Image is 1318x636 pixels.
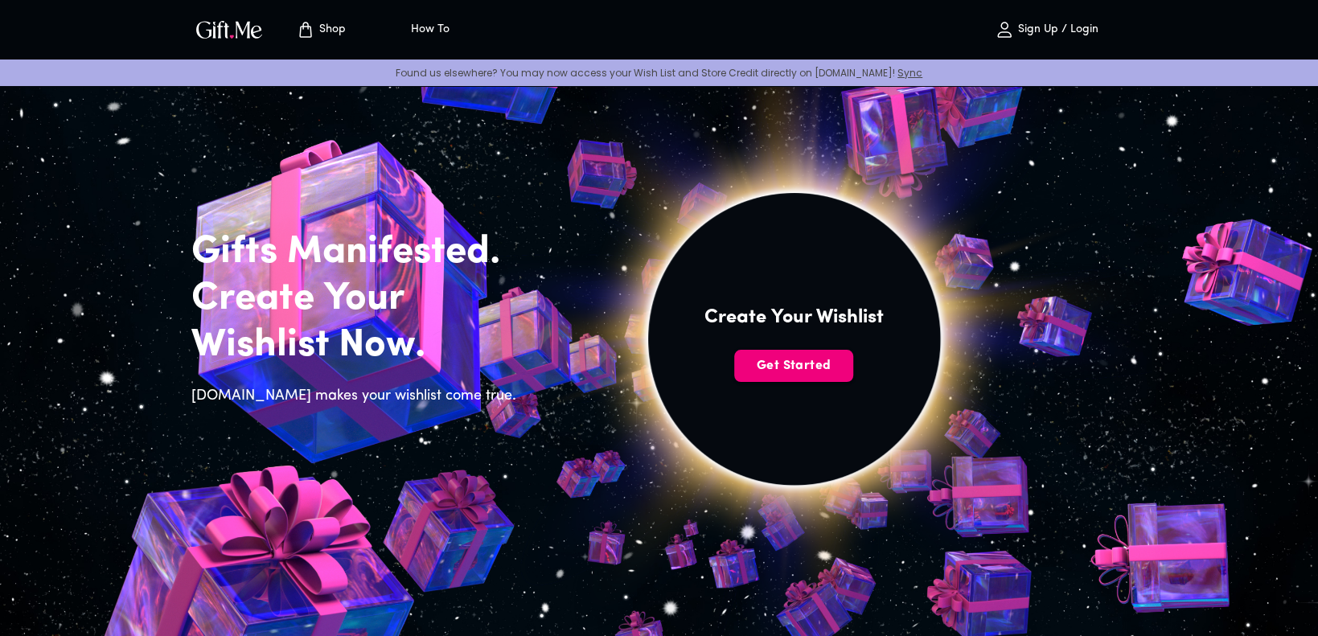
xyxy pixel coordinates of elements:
[193,18,265,41] img: GiftMe Logo
[1014,23,1098,37] p: Sign Up / Login
[191,229,526,276] h2: Gifts Manifested.
[704,305,884,330] h4: Create Your Wishlist
[315,23,346,37] p: Shop
[734,350,853,382] button: Get Started
[967,4,1127,55] button: Sign Up / Login
[277,4,365,55] button: Store page
[384,4,473,55] button: How To
[191,385,526,408] h6: [DOMAIN_NAME] makes your wishlist come true.
[13,66,1305,80] p: Found us elsewhere? You may now access your Wish List and Store Credit directly on [DOMAIN_NAME]!
[417,23,459,37] p: How To
[397,20,417,39] img: how-to.svg
[897,66,922,80] a: Sync
[734,357,853,375] span: Get Started
[191,322,526,369] h2: Wishlist Now.
[191,20,267,39] button: GiftMe Logo
[191,276,526,322] h2: Create Your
